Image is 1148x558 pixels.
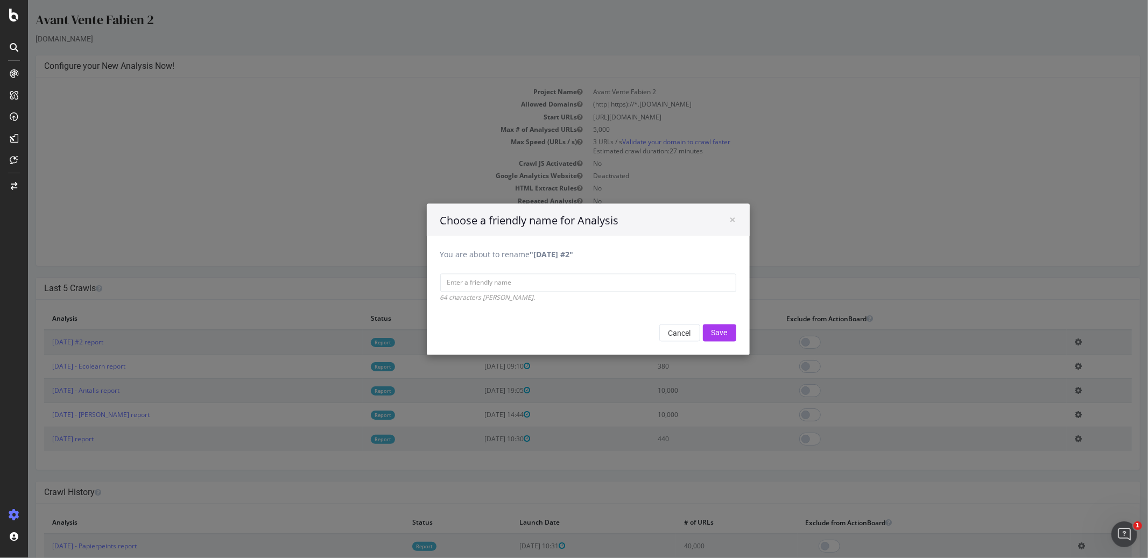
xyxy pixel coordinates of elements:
span: 1 [1133,521,1142,530]
span: × [702,212,708,227]
b: "[DATE] #2" [502,249,546,259]
h4: Choose a friendly name for Analysis [412,213,708,229]
input: Enter a friendly name [412,273,708,292]
i: 64 characters [PERSON_NAME]. [412,293,508,302]
label: You are about to rename [412,249,546,260]
button: Cancel [631,324,672,341]
button: Close [702,214,708,225]
input: Save [675,324,708,341]
iframe: Intercom live chat [1111,521,1137,547]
